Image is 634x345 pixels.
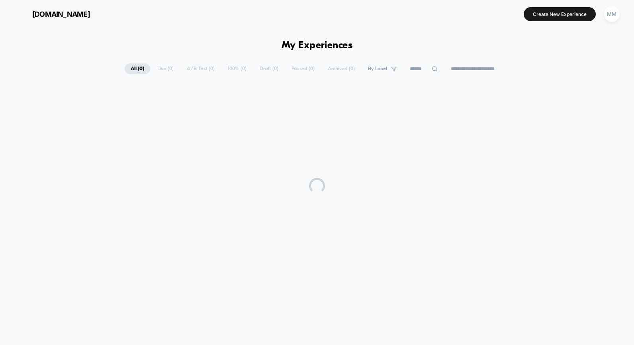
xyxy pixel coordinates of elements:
div: MM [604,6,620,22]
h1: My Experiences [282,40,353,51]
span: By Label [368,66,387,72]
button: [DOMAIN_NAME] [12,8,92,20]
span: [DOMAIN_NAME] [32,10,90,18]
button: MM [602,6,622,22]
button: Create New Experience [524,7,596,21]
span: All ( 0 ) [125,63,150,74]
